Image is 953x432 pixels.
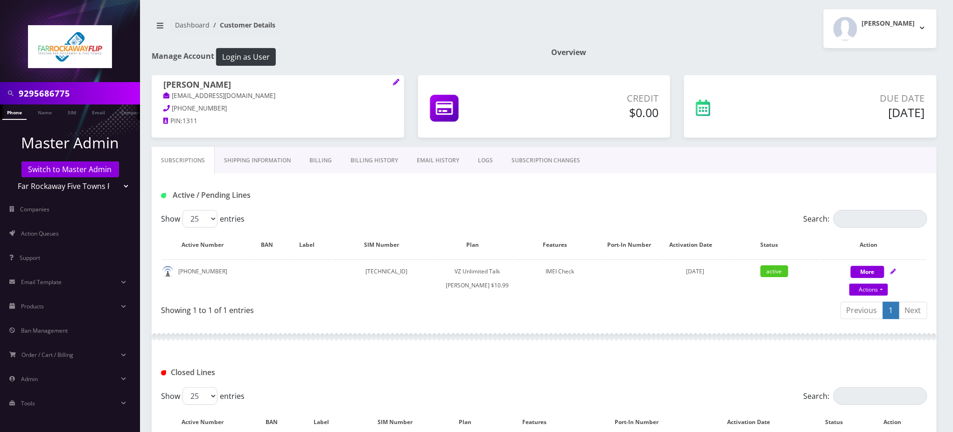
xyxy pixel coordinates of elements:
div: IMEI Check [514,265,605,279]
a: Subscriptions [152,147,215,174]
span: Products [21,302,44,310]
a: EMAIL HISTORY [407,147,469,174]
a: Name [33,105,56,119]
span: Tools [21,399,35,407]
a: Next [899,302,927,319]
th: Action: activate to sort column ascending [820,231,926,258]
th: Status: activate to sort column ascending [729,231,820,258]
a: SIM [63,105,81,119]
a: Phone [2,105,27,120]
th: Plan: activate to sort column ascending [441,231,513,258]
span: [PHONE_NUMBER] [172,104,227,112]
img: Active / Pending Lines [161,193,166,198]
span: Support [20,254,40,262]
input: Search: [834,210,927,228]
img: Closed Lines [161,370,166,376]
a: Dashboard [175,21,210,29]
select: Showentries [182,387,217,405]
a: 1 [883,302,899,319]
select: Showentries [182,210,217,228]
a: Shipping Information [215,147,300,174]
th: Active Number: activate to sort column ascending [162,231,252,258]
h5: $0.00 [531,105,659,119]
label: Search: [804,210,927,228]
a: Email [87,105,110,119]
button: Login as User [216,48,276,66]
img: default.png [162,266,174,278]
a: Billing [300,147,341,174]
span: 1311 [182,117,197,125]
a: Previous [841,302,883,319]
h1: [PERSON_NAME] [163,80,392,91]
span: active [761,265,788,277]
nav: breadcrumb [152,15,537,42]
th: BAN: activate to sort column ascending [253,231,290,258]
button: [PERSON_NAME] [824,9,937,48]
a: SUBSCRIPTION CHANGES [502,147,589,174]
label: Show entries [161,210,245,228]
span: Admin [21,375,38,383]
td: VZ Unlimited Talk [PERSON_NAME] $10.99 [441,259,513,297]
label: Show entries [161,387,245,405]
button: More [851,266,884,278]
h1: Closed Lines [161,368,407,377]
li: Customer Details [210,20,275,30]
div: Showing 1 to 1 of 1 entries [161,301,537,316]
th: Label: activate to sort column ascending [291,231,332,258]
h2: [PERSON_NAME] [862,20,915,28]
th: Features: activate to sort column ascending [514,231,605,258]
h1: Manage Account [152,48,537,66]
a: Billing History [341,147,407,174]
span: Email Template [21,278,62,286]
a: [EMAIL_ADDRESS][DOMAIN_NAME] [163,91,276,101]
span: [DATE] [687,267,705,275]
a: Switch to Master Admin [21,161,119,177]
a: Login as User [214,51,276,61]
a: LOGS [469,147,502,174]
p: Credit [531,91,659,105]
h1: Overview [551,48,937,57]
img: Far Rockaway Five Towns Flip [28,25,112,68]
input: Search in Company [19,84,138,102]
span: Companies [21,205,50,213]
td: [PHONE_NUMBER] [162,259,252,297]
th: SIM Number: activate to sort column ascending [333,231,440,258]
input: Search: [834,387,927,405]
a: Company [116,105,147,119]
a: Actions [849,284,888,296]
span: Order / Cart / Billing [22,351,74,359]
th: Activation Date: activate to sort column ascending [663,231,728,258]
span: Ban Management [21,327,68,334]
h5: [DATE] [777,105,925,119]
td: [TECHNICAL_ID] [333,259,440,297]
th: Port-In Number: activate to sort column ascending [606,231,662,258]
p: Due Date [777,91,925,105]
label: Search: [804,387,927,405]
a: PIN: [163,117,182,126]
span: Action Queues [21,230,59,237]
h1: Active / Pending Lines [161,191,407,200]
